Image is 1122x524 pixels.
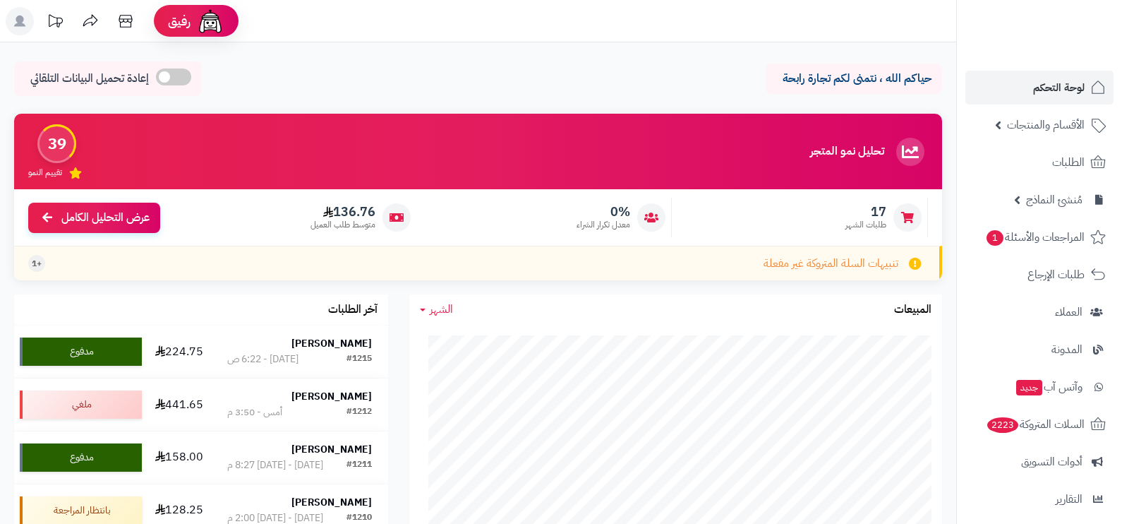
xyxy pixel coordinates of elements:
td: 224.75 [147,326,211,378]
a: الطلبات [965,145,1114,179]
strong: [PERSON_NAME] [291,336,372,351]
span: الأقسام والمنتجات [1007,115,1085,135]
div: [DATE] - 6:22 ص [227,352,298,367]
a: المراجعات والأسئلة1 [965,220,1114,254]
td: 158.00 [147,431,211,484]
strong: [PERSON_NAME] [291,442,372,457]
span: متوسط طلب العميل [310,219,375,231]
span: جديد [1016,380,1042,395]
span: تنبيهات السلة المتروكة غير مفعلة [764,256,898,272]
span: المراجعات والأسئلة [985,227,1085,247]
span: 17 [845,204,886,220]
span: 0% [577,204,630,220]
span: لوحة التحكم [1033,78,1085,97]
a: تحديثات المنصة [37,7,73,39]
span: التقارير [1056,489,1082,509]
a: السلات المتروكة2223 [965,407,1114,441]
span: طلبات الشهر [845,219,886,231]
span: مُنشئ النماذج [1026,190,1082,210]
span: طلبات الإرجاع [1027,265,1085,285]
a: طلبات الإرجاع [965,258,1114,292]
p: حياكم الله ، نتمنى لكم تجارة رابحة [776,71,931,87]
div: #1212 [346,405,372,419]
div: ملغي [20,391,142,419]
span: الشهر [430,301,453,318]
strong: [PERSON_NAME] [291,495,372,510]
span: عرض التحليل الكامل [61,210,150,226]
a: لوحة التحكم [965,71,1114,105]
h3: المبيعات [894,304,931,316]
a: الشهر [420,302,453,318]
span: إعادة تحميل البيانات التلقائي [30,71,149,87]
h3: آخر الطلبات [328,304,378,316]
span: رفيق [168,13,191,30]
div: مدفوع [20,443,142,472]
span: العملاء [1055,302,1082,322]
span: 1 [986,230,1003,246]
h3: تحليل نمو المتجر [810,145,884,158]
div: مدفوع [20,338,142,366]
img: ai-face.png [196,7,224,35]
div: [DATE] - [DATE] 8:27 م [227,458,323,472]
span: وآتس آب [1015,377,1082,397]
a: العملاء [965,295,1114,329]
img: logo-2.png [1026,25,1109,55]
span: تقييم النمو [28,167,62,179]
span: 2223 [987,417,1020,433]
span: المدونة [1051,340,1082,359]
span: السلات المتروكة [986,415,1085,434]
div: #1215 [346,352,372,367]
a: وآتس آبجديد [965,370,1114,404]
a: المدونة [965,333,1114,367]
span: معدل تكرار الشراء [577,219,630,231]
a: أدوات التسويق [965,445,1114,479]
div: #1211 [346,458,372,472]
div: أمس - 3:50 م [227,405,282,419]
td: 441.65 [147,379,211,431]
span: 136.76 [310,204,375,220]
span: +1 [32,258,42,270]
strong: [PERSON_NAME] [291,389,372,404]
a: التقارير [965,482,1114,516]
span: أدوات التسويق [1021,452,1082,472]
span: الطلبات [1052,153,1085,172]
a: عرض التحليل الكامل [28,203,160,233]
